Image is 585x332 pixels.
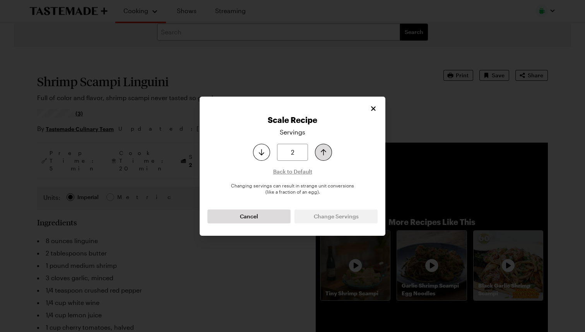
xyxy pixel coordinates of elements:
[315,144,332,161] button: Increase serving size by one
[273,168,312,175] span: Back to Default
[207,209,291,223] button: Cancel
[280,128,305,137] p: Servings
[240,213,258,220] span: Cancel
[253,144,270,161] button: Decrease serving size by one
[369,104,378,113] button: Close
[207,182,378,195] p: Changing servings can result in strange unit conversions (like a fraction of an egg).
[207,115,378,124] h2: Scale Recipe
